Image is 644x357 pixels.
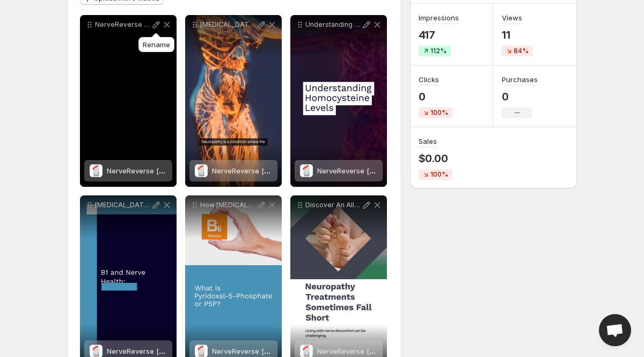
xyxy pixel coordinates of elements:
[419,136,437,147] h3: Sales
[430,47,447,55] span: 112%
[107,347,270,355] span: NerveReverse [MEDICAL_DATA] Support Formula
[95,201,151,209] p: [MEDICAL_DATA]: A Better Choice for [MEDICAL_DATA]
[212,347,375,355] span: NerveReverse [MEDICAL_DATA] Support Formula
[90,164,103,177] img: NerveReverse Neuropathy Support Formula
[502,28,533,41] p: 11
[185,15,282,187] div: [MEDICAL_DATA]: Understanding Nerve DamageNerveReverse Neuropathy Support FormulaNerveReverse [ME...
[95,20,151,29] p: NerveReverse Supp Instruct Vertical 1
[502,74,538,85] h3: Purchases
[419,152,452,165] p: $0.00
[305,201,361,209] p: Discover An All-Natural Option to Support [MEDICAL_DATA]
[300,164,313,177] img: NerveReverse Neuropathy Support Formula
[502,90,538,103] p: 0
[107,166,270,175] span: NerveReverse [MEDICAL_DATA] Support Formula
[212,166,375,175] span: NerveReverse [MEDICAL_DATA] Support Formula
[514,47,529,55] span: 84%
[419,12,459,23] h3: Impressions
[80,15,177,187] div: NerveReverse Supp Instruct Vertical 1NerveReverse Neuropathy Support FormulaNerveReverse [MEDICAL...
[502,12,522,23] h3: Views
[305,20,361,29] p: Understanding Homocysteine and How It Silently Threatens Nerve Health
[200,201,256,209] p: How [MEDICAL_DATA]-5-Phosphate(P-5-P) Improves [MEDICAL_DATA] Support
[290,15,387,187] div: Understanding Homocysteine and How It Silently Threatens Nerve HealthNerveReverse Neuropathy Supp...
[430,108,448,117] span: 100%
[430,170,448,179] span: 100%
[419,74,439,85] h3: Clicks
[419,28,459,41] p: 417
[599,314,631,346] div: Open chat
[317,347,480,355] span: NerveReverse [MEDICAL_DATA] Support Formula
[200,20,256,29] p: [MEDICAL_DATA]: Understanding Nerve Damage
[317,166,480,175] span: NerveReverse [MEDICAL_DATA] Support Formula
[195,164,208,177] img: NerveReverse Neuropathy Support Formula
[419,90,452,103] p: 0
